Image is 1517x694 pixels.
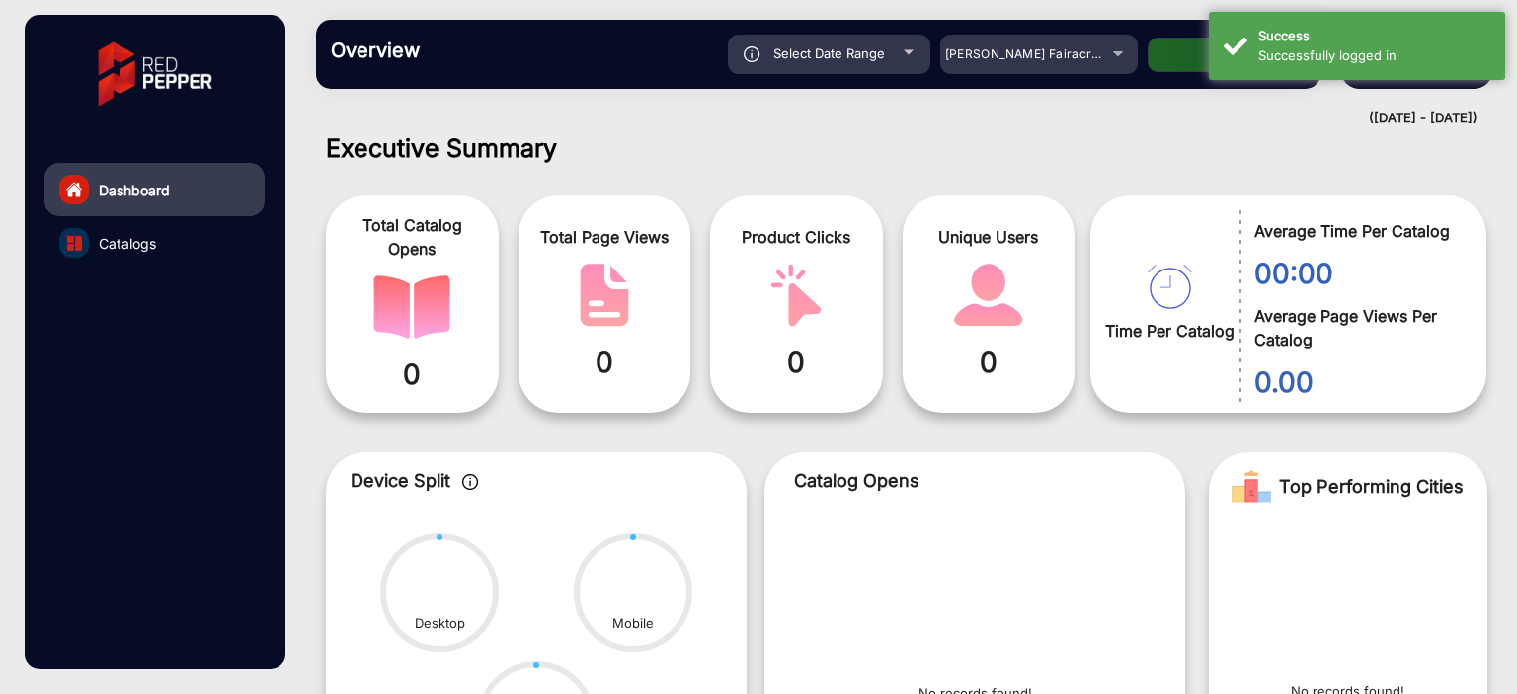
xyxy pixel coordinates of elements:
[950,264,1027,327] img: catalog
[1254,361,1457,403] span: 0.00
[1148,38,1306,72] button: Apply
[758,264,835,327] img: catalog
[44,163,265,216] a: Dashboard
[67,236,82,251] img: catalog
[1279,467,1464,506] span: Top Performing Cities
[341,213,484,261] span: Total Catalog Opens
[794,467,1156,494] p: Catalog Opens
[326,133,1487,163] h1: Executive Summary
[566,264,643,327] img: catalog
[99,233,156,254] span: Catalogs
[1258,46,1490,66] div: Successfully logged in
[918,342,1061,383] span: 0
[351,470,450,491] span: Device Split
[744,46,760,62] img: icon
[1232,467,1271,506] img: Rank image
[1254,253,1457,294] span: 00:00
[612,614,654,634] div: Mobile
[1254,304,1457,351] span: Average Page Views Per Catalog
[65,181,83,198] img: home
[725,225,868,249] span: Product Clicks
[99,180,170,200] span: Dashboard
[725,342,868,383] span: 0
[84,25,226,123] img: vmg-logo
[945,46,1141,61] span: [PERSON_NAME] Fairacre Farms
[415,614,465,634] div: Desktop
[331,39,607,62] h3: Overview
[533,342,677,383] span: 0
[918,225,1061,249] span: Unique Users
[1258,27,1490,46] div: Success
[296,109,1477,128] div: ([DATE] - [DATE])
[44,216,265,270] a: Catalogs
[373,275,450,339] img: catalog
[1148,265,1192,309] img: catalog
[533,225,677,249] span: Total Page Views
[341,353,484,395] span: 0
[773,45,885,61] span: Select Date Range
[462,474,479,490] img: icon
[1254,219,1457,243] span: Average Time Per Catalog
